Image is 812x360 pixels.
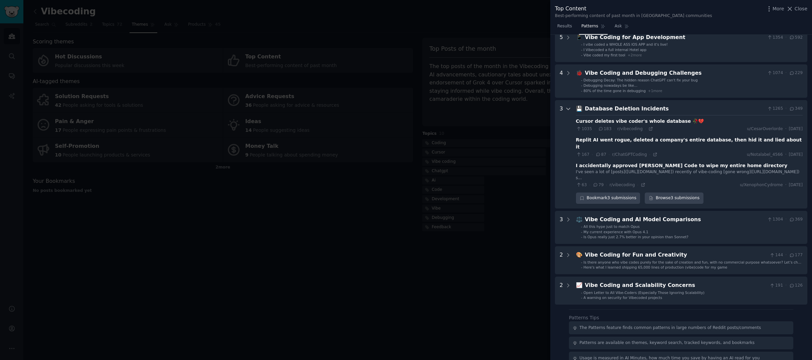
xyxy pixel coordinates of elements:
[609,183,635,187] span: r/vibecoding
[560,105,563,204] div: 3
[560,216,563,240] div: 3
[585,105,765,113] div: Database Deletion Incidents
[555,21,574,35] a: Results
[767,217,783,223] span: 1304
[555,5,712,13] div: Top Content
[785,283,787,289] span: ·
[579,21,607,35] a: Patterns
[589,183,590,187] span: ·
[785,106,787,112] span: ·
[609,152,610,157] span: ·
[576,136,803,150] div: Replit AI went rogue, deleted a company's entire database, then hid it and lied about it
[560,251,563,270] div: 2
[576,169,803,181] div: I've seen a lot of [posts]([URL][DOMAIN_NAME]) recently of vibe-coding [gone wrong]([URL][DOMAIN_...
[785,126,787,132] span: ·
[576,193,640,204] div: Bookmark 3 submissions
[785,152,787,158] span: ·
[581,265,582,270] div: -
[789,252,803,258] span: 177
[576,193,640,204] button: Bookmark3 submissions
[584,42,668,46] span: I vibe coded a WHOLE ASS IOS APP and it's live!
[740,182,783,188] span: u/XenophonCydrome
[628,53,642,57] span: + 2 more
[769,283,783,289] span: 191
[615,23,622,29] span: Ask
[576,152,590,158] span: 167
[580,340,755,346] div: Patterns are available on themes, keyword search, tracked keywords, and bookmarks
[585,281,767,290] div: Vibe Coding and Scalability Concerns
[789,152,803,158] span: [DATE]
[584,225,640,229] span: All this hype just to match Opus
[581,47,582,52] div: -
[581,42,582,47] div: -
[593,182,604,188] span: 79
[789,35,803,41] span: 592
[584,89,646,93] span: 80% of the time gone in debugging
[584,48,647,52] span: I Vibecoded a full internal Hotel app
[648,89,662,93] span: + 1 more
[612,21,631,35] a: Ask
[584,83,637,87] span: Debugging nowadays be like...
[576,70,583,76] span: 🐞
[576,252,583,258] span: 🎨
[598,126,612,132] span: 183
[585,69,765,77] div: Vibe Coding and Debugging Challenges
[769,252,783,258] span: 144
[581,83,582,88] div: -
[585,251,767,259] div: Vibe Coding for Fun and Creativity
[785,182,787,188] span: ·
[592,152,593,157] span: ·
[581,235,582,239] div: -
[576,126,592,132] span: 1035
[645,193,703,204] a: Browse3 submissions
[585,33,765,42] div: Vibe Coding for App Development
[606,183,607,187] span: ·
[569,315,599,320] label: Patterns Tips
[789,182,803,188] span: [DATE]
[560,33,563,57] div: 5
[581,53,582,57] div: -
[555,13,712,19] div: Best-performing content of past month in [GEOGRAPHIC_DATA] communities
[580,325,761,331] div: The Patterns feature finds common patterns in large numbers of Reddit posts/comments
[766,5,784,12] button: More
[773,5,784,12] span: More
[785,217,787,223] span: ·
[585,216,765,224] div: Vibe Coding and AI Model Comparisons
[584,265,728,269] span: Here's what I learned shipping 65,000 lines of production (vibe)code for my game
[584,53,625,57] span: Vibe coded my first tool
[767,106,783,112] span: 1265
[576,182,587,188] span: 63
[789,70,803,76] span: 229
[612,152,647,157] span: r/ChatGPTCoding
[576,216,583,223] span: ⚖️
[576,34,583,40] span: 📱
[584,291,704,295] span: Open Letter to All Vibe-Coders (Especially Those Ignoring Scalability)
[649,152,650,157] span: ·
[581,78,582,82] div: -
[747,126,783,132] span: u/CesarOverlorde
[576,162,788,169] div: I accidentally approved [PERSON_NAME] Code to wipe my entire home directory
[785,35,787,41] span: ·
[560,281,563,300] div: 2
[584,230,648,234] span: My current experience with Opus 4.1
[786,5,807,12] button: Close
[584,78,698,82] span: Debugging Decay: The hidden reason ChatGPT can't fix your bug
[785,70,787,76] span: ·
[789,106,803,112] span: 349
[581,290,582,295] div: -
[617,126,643,131] span: r/vibecoding
[795,5,807,12] span: Close
[581,88,582,93] div: -
[576,105,583,112] span: 💾
[581,23,598,29] span: Patterns
[789,126,803,132] span: [DATE]
[584,296,662,300] span: A warning on security for Vibecoded projects
[594,126,595,131] span: ·
[747,152,783,158] span: u/Notalabel_4566
[645,126,646,131] span: ·
[637,183,638,187] span: ·
[584,235,688,239] span: Is Opus really just 2.7% better in your opinion than Sonnet?
[581,260,582,265] div: -
[785,252,787,258] span: ·
[576,118,704,125] div: Cursor deletes vibe coder's whole database 🥀💔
